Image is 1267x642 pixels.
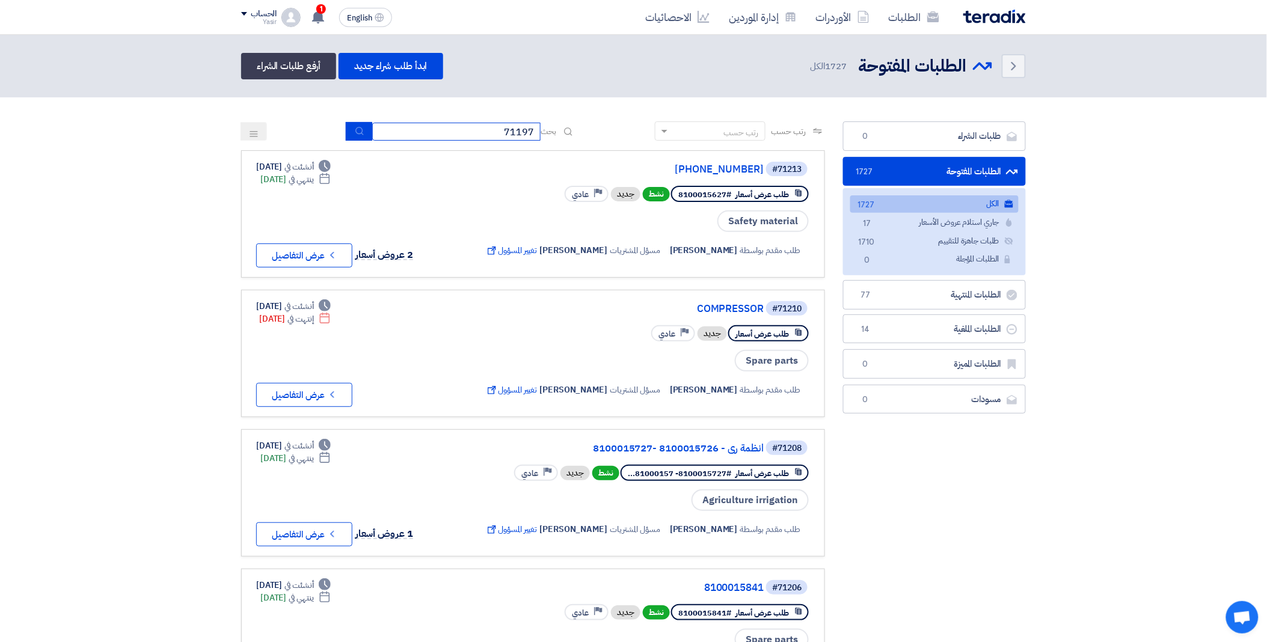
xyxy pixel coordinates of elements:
[284,439,313,452] span: أنشئت في
[355,527,413,541] span: 1 عروض أسعار
[692,489,809,511] span: Agriculture irrigation
[523,582,764,593] a: 8100015841
[670,384,738,396] span: [PERSON_NAME]
[256,243,352,267] button: عرض التفاصيل
[339,8,392,27] button: English
[772,584,802,592] div: #71206
[843,121,1026,151] a: طلبات الشراء0
[260,173,331,186] div: [DATE]
[541,125,556,138] span: بحث
[256,383,352,407] button: عرض التفاصيل
[858,358,873,370] span: 0
[735,468,789,479] span: طلب عرض أسعار
[339,53,443,79] a: ابدأ طلب شراء جديد
[740,244,801,257] span: طلب مقدم بواسطة
[241,19,277,25] div: Yasir
[523,304,764,314] a: COMPRESSOR
[260,592,331,604] div: [DATE]
[636,3,719,31] a: الاحصائيات
[843,280,1026,310] a: الطلبات المنتهية77
[316,4,326,14] span: 1
[858,166,873,178] span: 1727
[806,3,879,31] a: الأوردرات
[735,350,809,371] span: Spare parts
[643,605,670,620] span: نشط
[523,164,764,175] a: [PHONE_NUMBER]
[256,579,331,592] div: [DATE]
[610,523,660,536] span: مسؤل المشتريات
[287,313,313,325] span: إنتهت في
[850,195,1019,213] a: الكل
[256,439,331,452] div: [DATE]
[560,466,590,480] div: جديد
[1226,601,1259,634] a: Open chat
[858,394,873,406] span: 0
[628,468,731,479] span: #8100015727- 81000157...
[372,123,541,141] input: ابحث بعنوان أو رقم الطلب
[256,522,352,546] button: عرض التفاصيل
[284,579,313,592] span: أنشئت في
[724,126,759,139] div: رتب حسب
[611,187,640,201] div: جديد
[717,210,809,232] span: Safety material
[610,384,660,396] span: مسؤل المشتريات
[772,125,806,138] span: رتب حسب
[843,385,1026,414] a: مسودات0
[879,3,949,31] a: الطلبات
[251,9,277,19] div: الحساب
[611,605,640,620] div: جديد
[485,244,538,257] span: تغيير المسؤول
[860,218,874,230] span: 17
[643,187,670,201] span: نشط
[963,10,1026,23] img: Teradix logo
[678,189,731,200] span: #8100015627
[281,8,301,27] img: profile_test.png
[772,444,802,453] div: #71208
[772,305,802,313] div: #71210
[355,248,413,262] span: 2 عروض أسعار
[539,523,607,536] span: [PERSON_NAME]
[259,313,331,325] div: [DATE]
[860,236,874,249] span: 1710
[858,323,873,335] span: 14
[260,452,331,465] div: [DATE]
[572,189,589,200] span: عادي
[347,14,372,22] span: English
[740,523,801,536] span: طلب مقدم بواسطة
[539,384,607,396] span: [PERSON_NAME]
[735,607,789,619] span: طلب عرض أسعار
[850,214,1019,231] a: جاري استلام عروض الأسعار
[735,328,789,340] span: طلب عرض أسعار
[843,157,1026,186] a: الطلبات المفتوحة1727
[592,466,619,480] span: نشط
[850,251,1019,268] a: الطلبات المؤجلة
[521,468,538,479] span: عادي
[485,523,538,536] span: تغيير المسؤول
[811,60,849,73] span: الكل
[825,60,847,73] span: 1727
[256,160,331,173] div: [DATE]
[858,289,873,301] span: 77
[698,326,727,341] div: جديد
[735,189,789,200] span: طلب عرض أسعار
[678,607,731,619] span: #8100015841
[658,328,675,340] span: عادي
[670,244,738,257] span: [PERSON_NAME]
[610,244,660,257] span: مسؤل المشتريات
[860,199,874,212] span: 1727
[539,244,607,257] span: [PERSON_NAME]
[858,130,873,142] span: 0
[289,452,313,465] span: ينتهي في
[256,300,331,313] div: [DATE]
[485,384,538,396] span: تغيير المسؤول
[289,592,313,604] span: ينتهي في
[843,349,1026,379] a: الطلبات المميزة0
[843,314,1026,344] a: الطلبات الملغية14
[572,607,589,619] span: عادي
[289,173,313,186] span: ينتهي في
[284,160,313,173] span: أنشئت في
[241,53,336,79] a: أرفع طلبات الشراء
[670,523,738,536] span: [PERSON_NAME]
[772,165,802,174] div: #71213
[740,384,801,396] span: طلب مقدم بواسطة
